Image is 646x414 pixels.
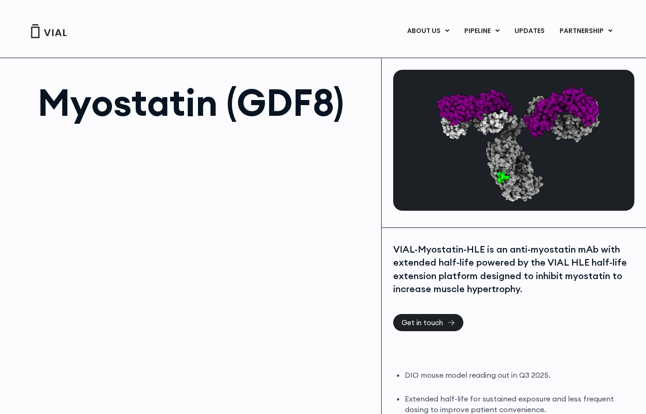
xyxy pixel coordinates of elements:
[457,23,507,39] a: PIPELINEMenu Toggle
[552,23,620,39] a: PARTNERSHIPMenu Toggle
[405,370,634,381] li: DIO mouse model reading out in Q3 2025.
[402,319,443,326] span: Get in touch
[393,314,463,331] a: Get in touch
[400,23,456,39] a: ABOUT USMenu Toggle
[30,24,67,38] img: Vial Logo
[393,243,634,296] div: VIAL-Myostatin-HLE is an anti-myostatin mAb with extended half-life powered by the VIAL HLE half-...
[507,23,552,39] a: UPDATES
[38,84,372,121] h1: Myostatin (GDF8)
